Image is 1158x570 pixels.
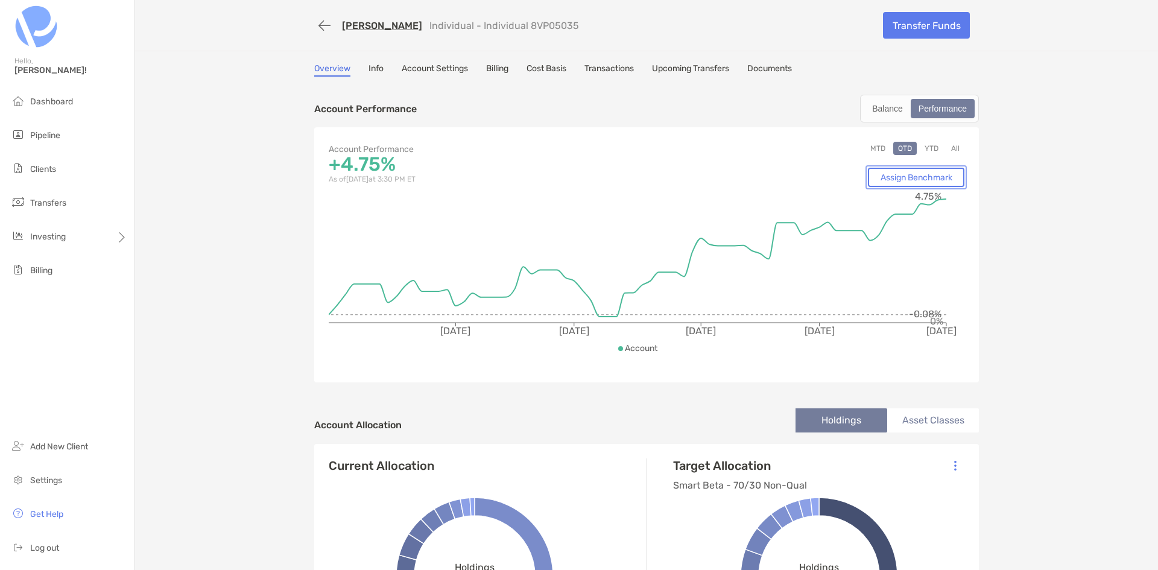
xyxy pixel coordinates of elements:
tspan: [DATE] [686,325,716,337]
span: Settings [30,475,62,486]
span: Transfers [30,198,66,208]
tspan: [DATE] [805,325,835,337]
p: Smart Beta - 70/30 Non-Qual [673,478,807,493]
span: Pipeline [30,130,60,141]
tspan: [DATE] [440,325,470,337]
a: Cost Basis [527,63,566,77]
img: add_new_client icon [11,439,25,453]
img: Icon List Menu [954,460,957,471]
img: settings icon [11,472,25,487]
div: Balance [865,100,910,117]
span: [PERSON_NAME]! [14,65,127,75]
button: MTD [865,142,890,155]
a: Documents [747,63,792,77]
p: As of [DATE] at 3:30 PM ET [329,172,647,187]
a: Upcoming Transfers [652,63,729,77]
p: +4.75% [329,157,647,172]
a: Transfer Funds [883,12,970,39]
span: Add New Client [30,442,88,452]
div: segmented control [860,95,979,122]
span: Clients [30,164,56,174]
img: investing icon [11,229,25,243]
tspan: [DATE] [559,325,589,337]
h4: Target Allocation [673,458,807,473]
p: Account Performance [314,101,417,116]
a: Transactions [584,63,634,77]
a: Info [369,63,384,77]
h4: Account Allocation [314,419,402,431]
p: Account [625,341,657,356]
a: Assign Benchmark [868,168,964,187]
img: dashboard icon [11,93,25,108]
tspan: [DATE] [926,325,957,337]
a: Account Settings [402,63,468,77]
span: Get Help [30,509,63,519]
tspan: -0.08% [909,308,941,320]
button: YTD [920,142,943,155]
li: Holdings [796,408,887,432]
tspan: 0% [930,315,943,327]
span: Investing [30,232,66,242]
img: billing icon [11,262,25,277]
img: get-help icon [11,506,25,521]
span: Dashboard [30,97,73,107]
li: Asset Classes [887,408,979,432]
p: Account Performance [329,142,647,157]
div: Performance [912,100,973,117]
img: Zoe Logo [14,5,58,48]
img: transfers icon [11,195,25,209]
button: All [946,142,964,155]
a: Billing [486,63,508,77]
a: [PERSON_NAME] [342,20,422,31]
img: clients icon [11,161,25,176]
button: QTD [893,142,917,155]
h4: Current Allocation [329,458,434,473]
img: pipeline icon [11,127,25,142]
img: logout icon [11,540,25,554]
span: Log out [30,543,59,553]
a: Overview [314,63,350,77]
p: Individual - Individual 8VP05035 [429,20,579,31]
tspan: 4.75% [915,191,941,202]
span: Billing [30,265,52,276]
